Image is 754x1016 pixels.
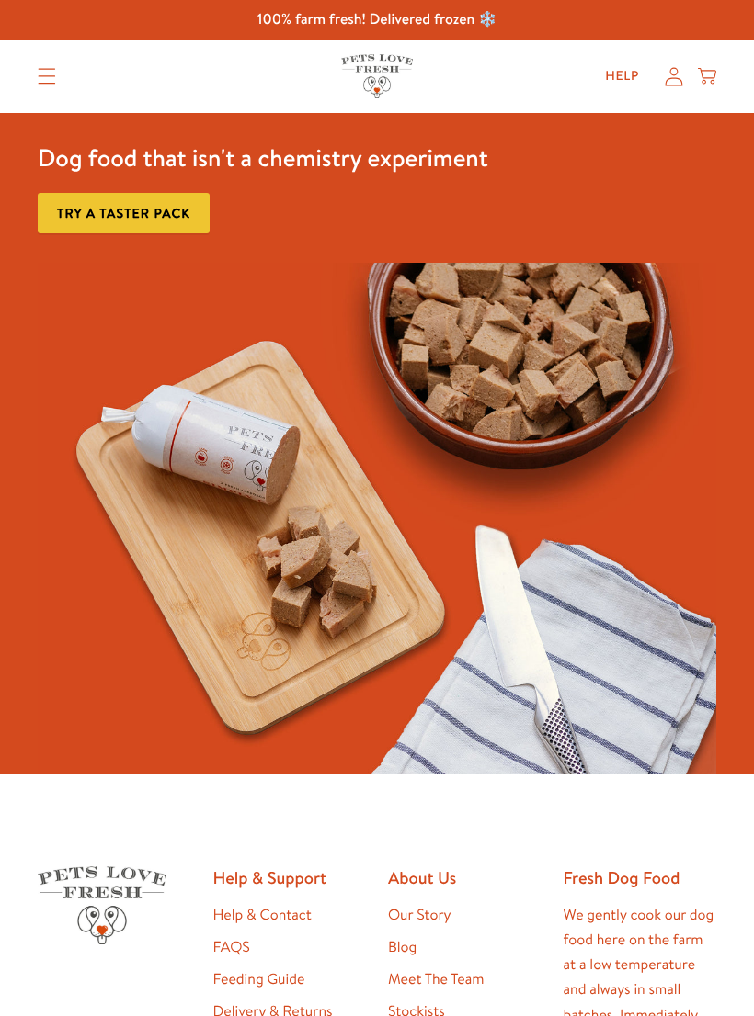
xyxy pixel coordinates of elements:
a: Help & Contact [213,905,312,925]
a: Blog [388,937,417,957]
a: Help [590,58,654,95]
h2: About Us [388,866,542,888]
a: Our Story [388,905,451,925]
summary: Translation missing: en.sections.header.menu [23,53,71,99]
img: Fussy [38,263,716,774]
h2: Help & Support [213,866,367,888]
a: Feeding Guide [213,969,305,989]
img: Pets Love Fresh [341,54,413,97]
img: Pets Love Fresh [38,866,166,944]
a: Meet The Team [388,969,484,989]
a: Try a taster pack [38,193,210,234]
h3: Dog food that isn't a chemistry experiment [38,142,488,174]
h2: Fresh Dog Food [564,866,717,888]
a: FAQS [213,937,250,957]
